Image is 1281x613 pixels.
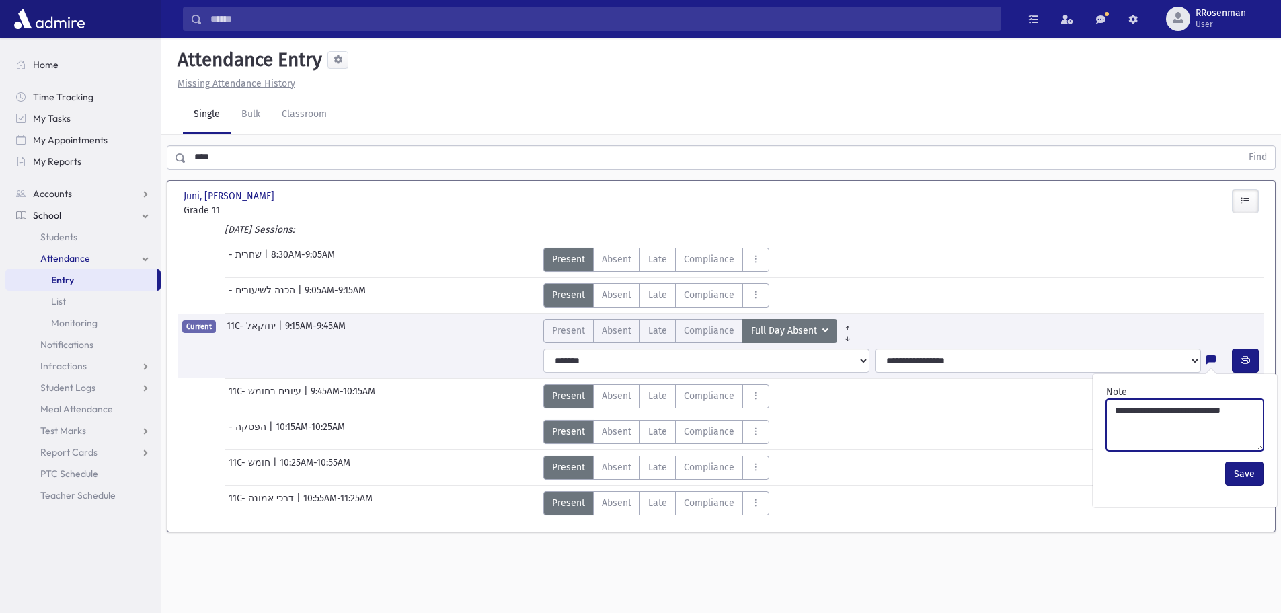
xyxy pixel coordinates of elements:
span: Home [33,59,59,71]
span: Late [648,460,667,474]
span: | [298,283,305,308]
span: Present [552,288,585,302]
span: Entry [51,274,74,286]
span: Late [648,389,667,403]
span: Late [648,288,667,302]
span: Absent [602,389,631,403]
span: 10:25AM-10:55AM [280,456,350,480]
img: AdmirePro [11,5,88,32]
a: Single [183,96,231,134]
span: Current [182,320,216,333]
span: Late [648,425,667,439]
a: Test Marks [5,420,161,441]
button: Save [1225,462,1264,486]
span: Absent [602,252,631,266]
span: Present [552,389,585,403]
span: Absent [602,460,631,474]
div: AttTypes [543,283,769,308]
span: | [297,491,303,515]
span: 10:55AM-11:25AM [303,491,373,515]
span: Notifications [40,338,93,351]
span: Accounts [33,188,72,200]
span: Monitoring [51,317,98,329]
div: AttTypes [543,491,769,515]
span: Full Day Absent [751,324,820,338]
a: Bulk [231,96,271,134]
span: - שחרית [229,248,264,272]
span: Late [648,252,667,266]
span: Juni, [PERSON_NAME] [184,189,277,203]
span: User [1196,19,1246,30]
span: Present [552,460,585,474]
a: Missing Attendance History [172,78,295,89]
a: My Appointments [5,129,161,151]
a: PTC Schedule [5,463,161,484]
span: Student Logs [40,382,95,394]
span: Absent [602,324,631,338]
span: 11C- עיונים בחומש [229,384,304,408]
span: | [273,456,280,480]
span: Late [648,496,667,510]
a: Classroom [271,96,338,134]
a: Report Cards [5,441,161,463]
a: Time Tracking [5,86,161,108]
span: 8:30AM-9:05AM [271,248,335,272]
span: Present [552,252,585,266]
span: | [304,384,311,408]
span: Absent [602,288,631,302]
a: Student Logs [5,377,161,398]
a: Attendance [5,248,161,269]
a: Students [5,226,161,248]
a: List [5,291,161,312]
span: Present [552,425,585,439]
span: Attendance [40,252,90,264]
div: AttTypes [543,384,769,408]
a: Meal Attendance [5,398,161,420]
span: Compliance [684,389,734,403]
span: 10:15AM-10:25AM [276,420,345,444]
span: Late [648,324,667,338]
a: Entry [5,269,157,291]
span: - הכנה לשיעורים [229,283,298,308]
span: | [269,420,276,444]
a: Notifications [5,334,161,355]
span: School [33,209,61,221]
a: My Reports [5,151,161,172]
span: Compliance [684,460,734,474]
h5: Attendance Entry [172,48,322,71]
span: 9:45AM-10:15AM [311,384,375,408]
u: Missing Attendance History [178,78,295,89]
button: Full Day Absent [742,319,837,343]
span: Compliance [684,324,734,338]
span: Students [40,231,77,243]
div: AttTypes [543,456,769,480]
span: | [278,319,285,343]
span: My Reports [33,155,81,168]
span: Teacher Schedule [40,489,116,501]
span: 9:15AM-9:45AM [285,319,346,343]
span: Compliance [684,496,734,510]
a: Teacher Schedule [5,484,161,506]
a: Home [5,54,161,75]
span: 9:05AM-9:15AM [305,283,366,308]
span: PTC Schedule [40,468,98,480]
span: List [51,295,66,308]
a: All Later [837,330,858,340]
div: AttTypes [543,248,769,272]
span: My Appointments [33,134,108,146]
span: Grade 11 [184,203,352,217]
span: Test Marks [40,425,86,437]
span: Compliance [684,288,734,302]
div: AttTypes [543,319,858,343]
a: School [5,205,161,226]
a: My Tasks [5,108,161,129]
span: - הפסקה [229,420,269,444]
span: Report Cards [40,446,98,458]
a: All Prior [837,319,858,330]
span: Time Tracking [33,91,93,103]
span: My Tasks [33,112,71,124]
input: Search [202,7,1001,31]
i: [DATE] Sessions: [225,224,295,236]
a: Accounts [5,183,161,205]
span: Compliance [684,252,734,266]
